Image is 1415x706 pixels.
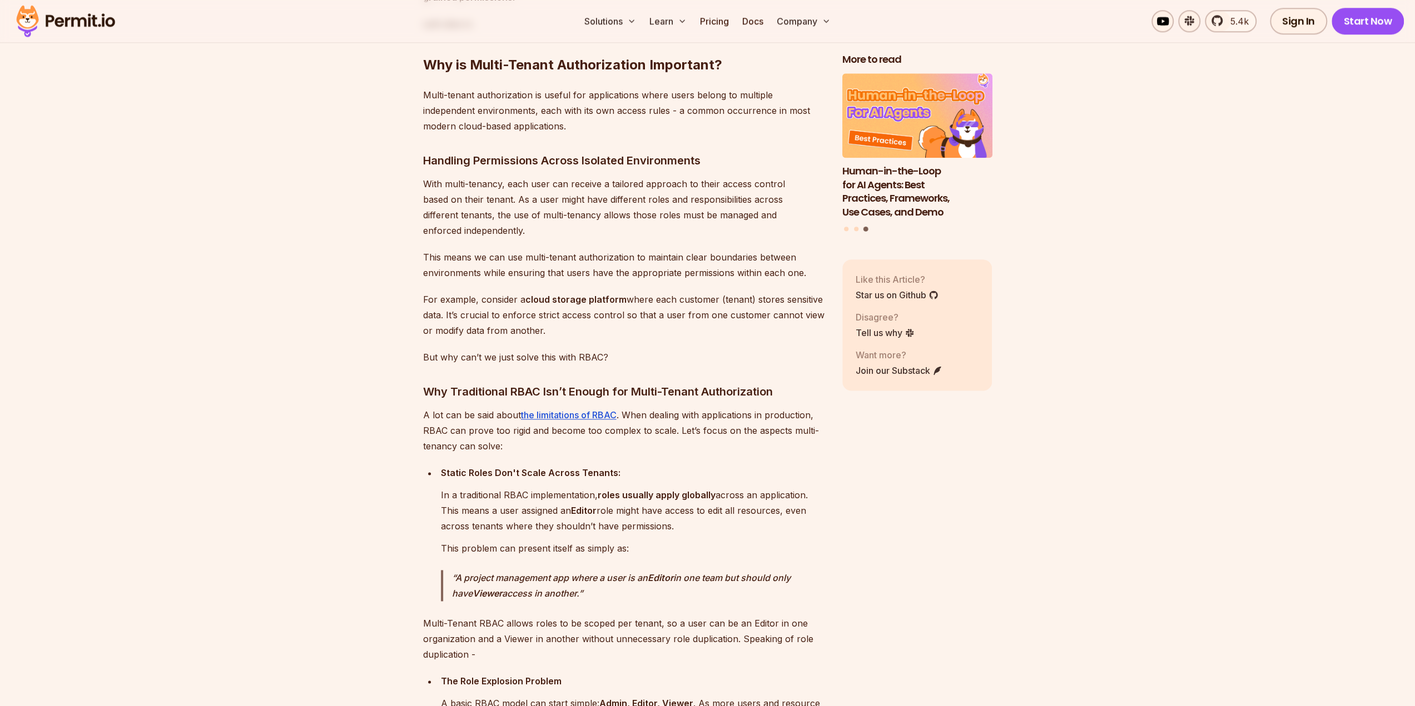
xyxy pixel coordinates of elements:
[441,487,825,534] p: In a traditional RBAC implementation, across an application. This means a user assigned an role m...
[856,311,915,324] p: Disagree?
[842,74,992,220] a: Human-in-the-Loop for AI Agents: Best Practices, Frameworks, Use Cases, and DemoHuman-in-the-Loop...
[1205,10,1257,32] a: 5.4k
[856,364,942,377] a: Join our Substack
[854,227,858,231] button: Go to slide 2
[856,288,939,302] a: Star us on Github
[1332,8,1404,34] a: Start Now
[1270,8,1327,34] a: Sign In
[863,227,868,232] button: Go to slide 3
[844,227,848,231] button: Go to slide 1
[423,383,825,400] h3: Why Traditional RBAC Isn’t Enough for Multi-Tenant Authorization
[580,10,641,32] button: Solutions
[423,176,825,238] p: With multi-tenancy, each user can receive a tailored approach to their access control based on th...
[842,74,992,158] img: Human-in-the-Loop for AI Agents: Best Practices, Frameworks, Use Cases, and Demo
[441,540,825,556] p: This problem can present itself as simply as:
[1224,14,1249,28] span: 5.4k
[772,10,835,32] button: Company
[11,2,120,40] img: Permit logo
[856,326,915,339] a: Tell us why
[441,467,620,478] strong: Static Roles Don't Scale Across Tenants:
[473,588,502,599] strong: Viewer
[842,164,992,219] h3: Human-in-the-Loop for AI Agents: Best Practices, Frameworks, Use Cases, and Demo
[842,74,992,233] div: Posts
[842,53,992,67] h2: More to read
[645,10,691,32] button: Learn
[521,409,617,420] a: the limitations of RBAC
[452,570,825,601] p: A project management app where a user is an in one team but should only have access in another.
[423,152,825,169] h3: Handling Permissions Across Isolated Environments
[423,349,825,365] p: But why can’t we just solve this with RBAC?
[423,292,825,338] p: For example, consider a where each customer (tenant) stores sensitive data. It’s crucial to enfor...
[441,675,562,687] strong: The Role Explosion Problem
[423,87,825,134] p: Multi-tenant authorization is useful for applications where users belong to multiple independent ...
[648,572,673,583] strong: Editor
[856,273,939,286] p: Like this Article?
[856,348,942,362] p: Want more?
[571,505,597,516] strong: Editor
[598,489,716,500] strong: roles usually apply globally
[525,294,627,305] strong: cloud storage platform
[423,615,825,662] p: Multi-Tenant RBAC allows roles to be scoped per tenant, so a user can be an Editor in one organiz...
[842,74,992,220] li: 3 of 3
[423,249,825,281] p: This means we can use multi-tenant authorization to maintain clear boundaries between environment...
[696,10,733,32] a: Pricing
[738,10,768,32] a: Docs
[423,407,825,454] p: A lot can be said about . When dealing with applications in production, RBAC can prove too rigid ...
